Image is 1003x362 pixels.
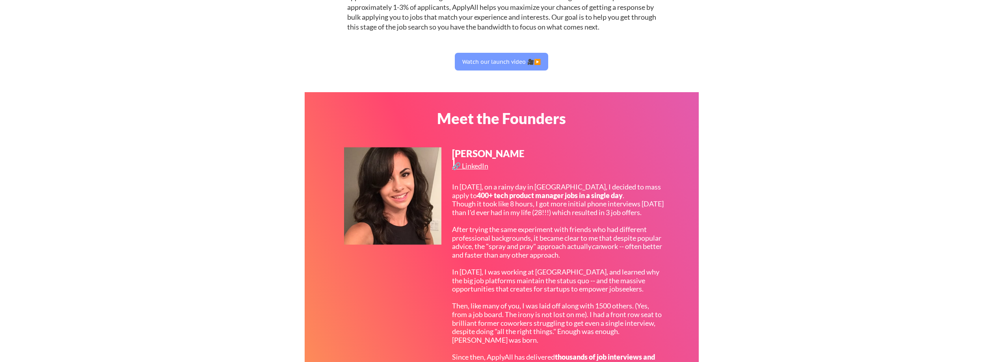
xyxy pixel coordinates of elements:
[452,162,490,172] a: 🔗 LinkedIn
[592,242,602,251] em: can
[455,53,548,71] button: Watch our launch video 🎥▶️
[452,149,525,168] div: [PERSON_NAME]
[400,111,603,126] div: Meet the Founders
[477,191,623,200] strong: 400+ tech product manager jobs in a single day
[452,162,490,169] div: 🔗 LinkedIn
